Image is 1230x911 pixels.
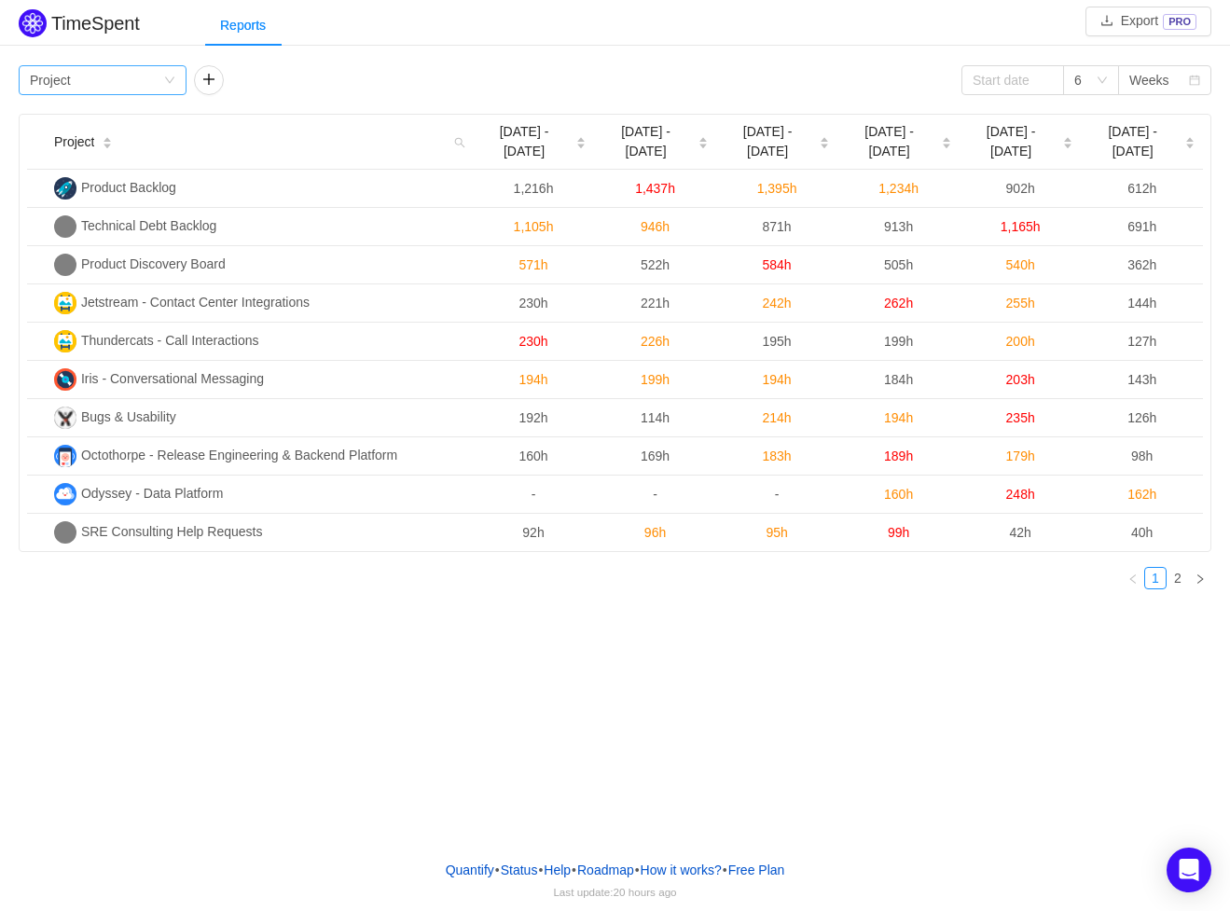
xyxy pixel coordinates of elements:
span: 192h [518,410,547,425]
div: 6 [1074,66,1082,94]
span: • [572,863,576,877]
span: 221h [641,296,670,311]
li: Next Page [1189,567,1211,589]
span: • [635,863,640,877]
span: 199h [641,372,670,387]
span: 127h [1127,334,1156,349]
div: Sort [575,134,587,147]
i: icon: right [1195,573,1206,585]
i: icon: search [447,115,473,169]
button: icon: downloadExportPRO [1085,7,1211,36]
span: [DATE] - [DATE] [967,122,1056,161]
span: [DATE] - [DATE] [480,122,569,161]
span: 194h [763,372,792,387]
span: 691h [1127,219,1156,234]
div: Sort [698,134,709,147]
span: 95h [766,525,787,540]
span: 584h [763,257,792,272]
span: 143h [1127,372,1156,387]
img: J- [54,292,76,314]
span: [DATE] - [DATE] [724,122,812,161]
span: - [653,487,657,502]
span: Product Backlog [81,180,176,195]
div: Sort [819,134,830,147]
span: Thundercats - Call Interactions [81,333,259,348]
img: TD [54,215,76,238]
span: 230h [518,296,547,311]
i: icon: caret-down [1063,142,1073,147]
span: Jetstream - Contact Center Integrations [81,295,310,310]
i: icon: caret-up [820,134,830,140]
a: Status [500,856,539,884]
span: 160h [884,487,913,502]
a: Help [543,856,572,884]
span: 255h [1006,296,1035,311]
span: - [532,487,536,502]
i: icon: caret-up [1185,134,1195,140]
a: Roadmap [576,856,635,884]
span: Last update: [553,886,676,898]
a: 1 [1145,568,1166,588]
img: PD [54,254,76,276]
span: 40h [1131,525,1153,540]
span: 505h [884,257,913,272]
span: 902h [1006,181,1035,196]
img: T- [54,330,76,352]
i: icon: calendar [1189,75,1200,88]
img: O- [54,483,76,505]
span: 1,395h [757,181,797,196]
span: 126h [1127,410,1156,425]
i: icon: down [1097,75,1108,88]
img: PB [54,177,76,200]
span: 571h [518,257,547,272]
span: 362h [1127,257,1156,272]
span: 913h [884,219,913,234]
span: 1,105h [514,219,554,234]
span: Bugs & Usability [81,409,176,424]
span: 184h [884,372,913,387]
div: Project [30,66,71,94]
div: Reports [205,5,281,47]
span: [DATE] - [DATE] [845,122,933,161]
input: Start date [961,65,1064,95]
span: 946h [641,219,670,234]
span: 98h [1131,449,1153,463]
span: 114h [641,410,670,425]
i: icon: caret-up [1063,134,1073,140]
img: B& [54,407,76,429]
button: icon: plus [194,65,224,95]
span: 540h [1006,257,1035,272]
span: 214h [763,410,792,425]
i: icon: caret-up [103,134,113,140]
div: Sort [1184,134,1195,147]
span: 99h [888,525,909,540]
span: Product Discovery Board [81,256,226,271]
i: icon: left [1127,573,1139,585]
span: 195h [763,334,792,349]
span: [DATE] - [DATE] [601,122,690,161]
li: 2 [1167,567,1189,589]
span: Technical Debt Backlog [81,218,217,233]
i: icon: caret-up [941,134,951,140]
div: Sort [102,134,113,147]
span: 189h [884,449,913,463]
span: 235h [1006,410,1035,425]
span: 183h [763,449,792,463]
span: 194h [518,372,547,387]
i: icon: caret-down [698,142,708,147]
span: 226h [641,334,670,349]
span: Octothorpe - Release Engineering & Backend Platform [81,448,397,462]
i: icon: caret-down [1185,142,1195,147]
span: 871h [763,219,792,234]
i: icon: caret-up [698,134,708,140]
span: • [495,863,500,877]
i: icon: caret-down [103,142,113,147]
span: - [775,487,780,502]
button: Free Plan [727,856,786,884]
img: O- [54,445,76,467]
span: 230h [518,334,547,349]
span: • [538,863,543,877]
img: I- [54,368,76,391]
span: 612h [1127,181,1156,196]
i: icon: caret-down [941,142,951,147]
